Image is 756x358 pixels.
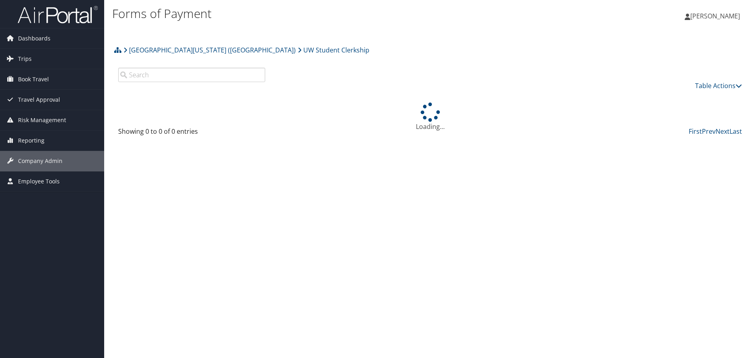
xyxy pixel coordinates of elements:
[730,127,742,136] a: Last
[690,12,740,20] span: [PERSON_NAME]
[18,151,62,171] span: Company Admin
[112,5,536,22] h1: Forms of Payment
[716,127,730,136] a: Next
[18,131,44,151] span: Reporting
[298,42,369,58] a: UW Student Clerkship
[18,49,32,69] span: Trips
[702,127,716,136] a: Prev
[118,68,265,82] input: Search
[685,4,748,28] a: [PERSON_NAME]
[123,42,296,58] a: [GEOGRAPHIC_DATA][US_STATE] ([GEOGRAPHIC_DATA])
[112,103,748,131] div: Loading...
[18,171,60,191] span: Employee Tools
[18,28,50,48] span: Dashboards
[18,90,60,110] span: Travel Approval
[689,127,702,136] a: First
[18,69,49,89] span: Book Travel
[18,5,98,24] img: airportal-logo.png
[695,81,742,90] a: Table Actions
[18,110,66,130] span: Risk Management
[118,127,265,140] div: Showing 0 to 0 of 0 entries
